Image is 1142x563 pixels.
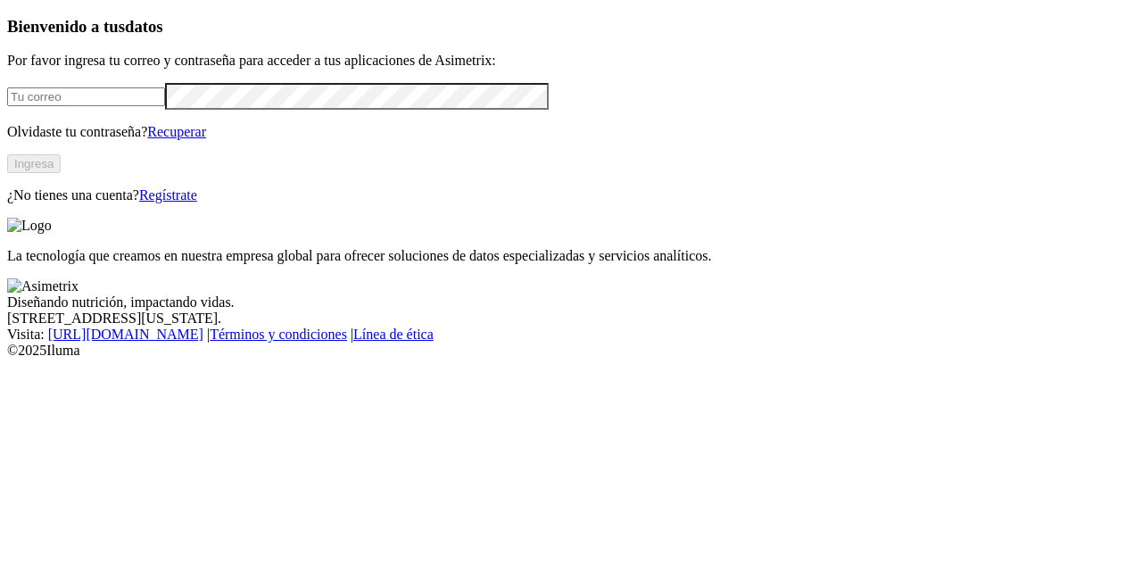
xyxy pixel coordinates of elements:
a: Línea de ética [353,327,434,342]
div: Visita : | | [7,327,1135,343]
a: Términos y condiciones [210,327,347,342]
button: Ingresa [7,154,61,173]
p: La tecnología que creamos en nuestra empresa global para ofrecer soluciones de datos especializad... [7,248,1135,264]
img: Asimetrix [7,278,79,294]
p: ¿No tienes una cuenta? [7,187,1135,203]
a: Recuperar [147,124,206,139]
div: © 2025 Iluma [7,343,1135,359]
p: Olvidaste tu contraseña? [7,124,1135,140]
h3: Bienvenido a tus [7,17,1135,37]
input: Tu correo [7,87,165,106]
p: Por favor ingresa tu correo y contraseña para acceder a tus aplicaciones de Asimetrix: [7,53,1135,69]
div: [STREET_ADDRESS][US_STATE]. [7,310,1135,327]
img: Logo [7,218,52,234]
div: Diseñando nutrición, impactando vidas. [7,294,1135,310]
a: Regístrate [139,187,197,203]
a: [URL][DOMAIN_NAME] [48,327,203,342]
span: datos [125,17,163,36]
